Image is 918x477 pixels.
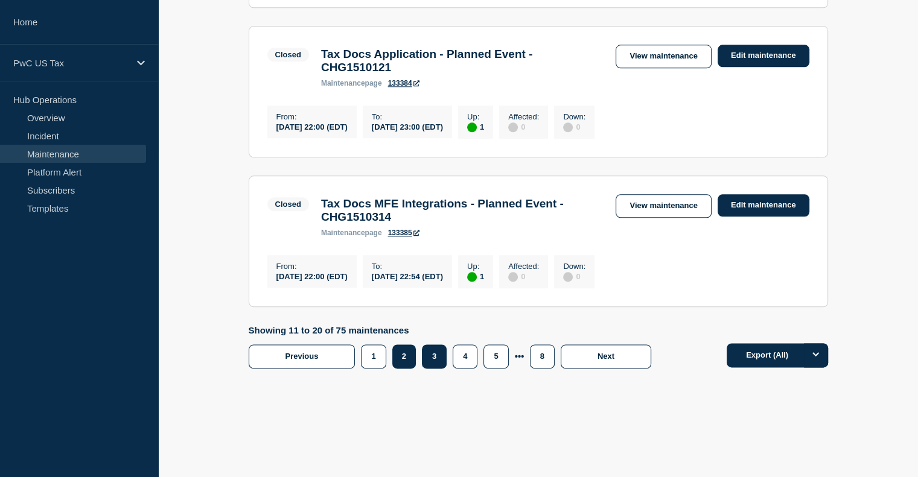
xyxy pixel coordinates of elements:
[249,344,355,368] button: Previous
[361,344,386,368] button: 1
[388,79,419,87] a: 133384
[563,272,573,282] div: disabled
[392,344,416,368] button: 2
[563,121,585,132] div: 0
[530,344,555,368] button: 8
[372,271,443,281] div: [DATE] 22:54 (EDT)
[285,352,319,361] span: Previous
[388,229,419,237] a: 133385
[422,344,447,368] button: 3
[321,197,604,224] h3: Tax Docs MFE Integrations - Planned Event - CHG1510314
[718,45,809,67] a: Edit maintenance
[321,79,365,87] span: maintenance
[508,112,539,121] p: Affected :
[275,200,301,209] div: Closed
[561,344,651,368] button: Next
[467,271,484,282] div: 1
[508,271,539,282] div: 0
[508,122,518,132] div: disabled
[483,344,508,368] button: 5
[13,58,129,68] p: PwC US Tax
[321,229,365,237] span: maintenance
[372,121,443,131] div: [DATE] 23:00 (EDT)
[467,121,484,132] div: 1
[508,262,539,271] p: Affected :
[616,194,711,218] a: View maintenance
[563,112,585,121] p: Down :
[804,343,828,367] button: Options
[508,121,539,132] div: 0
[467,112,484,121] p: Up :
[563,271,585,282] div: 0
[453,344,477,368] button: 4
[727,343,828,367] button: Export (All)
[276,121,348,131] div: [DATE] 22:00 (EDT)
[467,262,484,271] p: Up :
[616,45,711,68] a: View maintenance
[563,122,573,132] div: disabled
[372,262,443,271] p: To :
[275,50,301,59] div: Closed
[467,122,477,132] div: up
[276,262,348,271] p: From :
[372,112,443,121] p: To :
[276,112,348,121] p: From :
[467,272,477,282] div: up
[508,272,518,282] div: disabled
[321,229,382,237] p: page
[249,325,658,335] p: Showing 11 to 20 of 75 maintenances
[321,79,382,87] p: page
[598,352,614,361] span: Next
[563,262,585,271] p: Down :
[718,194,809,216] a: Edit maintenance
[321,48,604,74] h3: Tax Docs Application - Planned Event - CHG1510121
[276,271,348,281] div: [DATE] 22:00 (EDT)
